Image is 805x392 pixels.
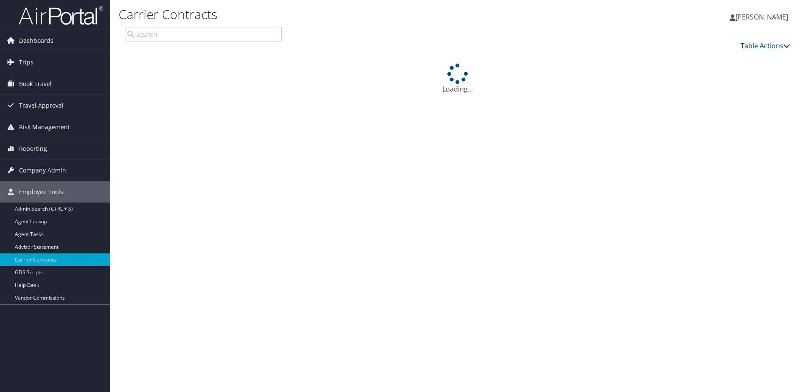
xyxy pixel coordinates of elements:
[19,95,64,116] span: Travel Approval
[119,6,571,23] h1: Carrier Contracts
[730,4,797,30] a: [PERSON_NAME]
[119,64,797,94] div: Loading...
[125,27,282,42] input: Search
[19,6,103,25] img: airportal-logo.png
[19,181,63,203] span: Employee Tools
[19,73,52,95] span: Book Travel
[736,12,788,22] span: [PERSON_NAME]
[19,117,70,138] span: Risk Management
[19,138,47,159] span: Reporting
[19,30,53,51] span: Dashboards
[19,52,33,73] span: Trips
[19,160,66,181] span: Company Admin
[741,41,790,50] a: Table Actions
